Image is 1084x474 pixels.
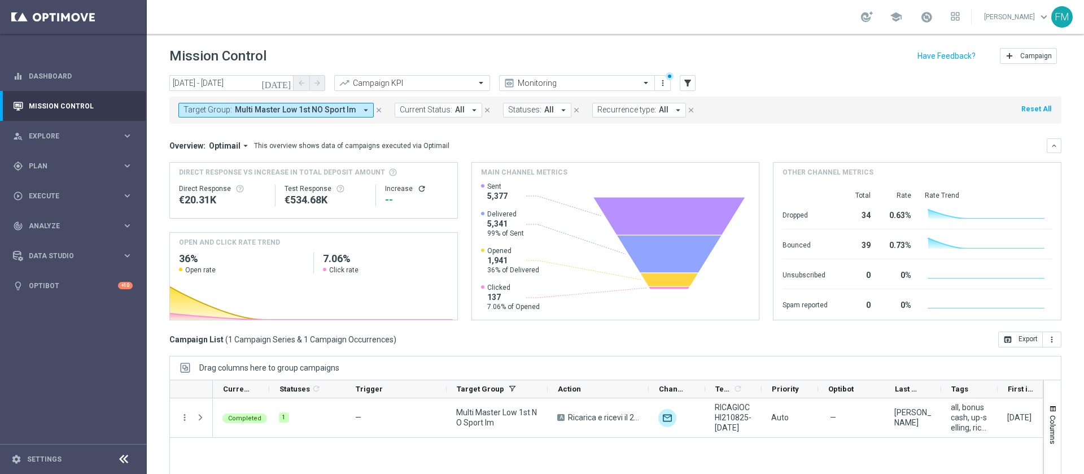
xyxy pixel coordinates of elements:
[568,412,639,423] span: Ricarica e ricevi il 20% fino a 150€ tutti i giochi
[394,334,396,345] span: )
[597,105,656,115] span: Recurrence type:
[417,184,426,193] button: refresh
[223,385,250,393] span: Current Status
[199,363,339,372] span: Drag columns here to group campaigns
[169,141,206,151] h3: Overview:
[206,141,254,151] button: Optimail arrow_drop_down
[884,295,911,313] div: 0%
[294,75,309,91] button: arrow_back
[29,271,118,301] a: Optibot
[733,384,742,393] i: refresh
[29,223,122,229] span: Analyze
[783,295,828,313] div: Spam reported
[504,77,515,89] i: preview
[557,414,565,421] span: A
[715,402,752,433] span: RICAGIOCHI210825- 2025-08-21
[179,193,266,207] div: €20,313
[279,385,310,393] span: Statuses
[1047,138,1061,153] button: keyboard_arrow_down
[1050,142,1058,150] i: keyboard_arrow_down
[841,205,871,223] div: 34
[487,283,540,292] span: Clicked
[178,103,374,118] button: Target Group: Multi Master Low 1st NO Sport lm arrow_drop_down
[771,413,789,422] span: Auto
[12,281,133,290] button: lightbulb Optibot +10
[13,221,122,231] div: Analyze
[395,103,482,118] button: Current Status: All arrow_drop_down
[13,91,133,121] div: Mission Control
[180,412,190,423] i: more_vert
[1020,103,1052,115] button: Reset All
[13,61,133,91] div: Dashboard
[481,167,567,177] h4: Main channel metrics
[29,61,133,91] a: Dashboard
[951,385,968,393] span: Tags
[298,79,305,87] i: arrow_back
[658,409,676,427] img: Optimail
[225,334,228,345] span: (
[951,402,988,433] span: all, bonus cash, up-selling, ricarica, low master
[455,105,465,115] span: All
[169,334,396,345] h3: Campaign List
[199,363,339,372] div: Row Groups
[185,266,216,275] span: Open rate
[329,266,359,275] span: Click rate
[12,192,133,201] button: play_circle_outline Execute keyboard_arrow_right
[1000,48,1057,64] button: add Campaign
[1048,415,1057,444] span: Columns
[1038,11,1050,23] span: keyboard_arrow_down
[179,184,266,193] div: Direct Response
[884,191,911,200] div: Rate
[487,266,539,275] span: 36% of Delivered
[122,131,133,141] i: keyboard_arrow_right
[310,382,321,395] span: Calculate column
[1020,52,1052,60] span: Campaign
[29,193,122,199] span: Execute
[659,105,668,115] span: All
[841,235,871,253] div: 39
[361,105,371,115] i: arrow_drop_down
[11,454,21,464] i: settings
[122,220,133,231] i: keyboard_arrow_right
[118,282,133,289] div: +10
[592,103,686,118] button: Recurrence type: All arrow_drop_down
[170,398,213,438] div: Press SPACE to select this row.
[29,253,122,259] span: Data Studio
[828,385,854,393] span: Optibot
[313,79,321,87] i: arrow_forward
[13,191,122,201] div: Execute
[680,75,696,91] button: filter_alt
[13,131,23,141] i: person_search
[122,250,133,261] i: keyboard_arrow_right
[456,407,538,428] span: Multi Master Low 1st NO Sport lm
[183,105,232,115] span: Target Group:
[309,75,325,91] button: arrow_forward
[457,385,504,393] span: Target Group
[841,191,871,200] div: Total
[374,104,384,116] button: close
[334,75,490,91] ng-select: Campaign KPI
[783,205,828,223] div: Dropped
[13,281,23,291] i: lightbulb
[983,8,1051,25] a: [PERSON_NAME]keyboard_arrow_down
[12,251,133,260] button: Data Studio keyboard_arrow_right
[482,104,492,116] button: close
[169,75,294,91] input: Select date range
[222,412,267,423] colored-tag: Completed
[499,75,655,91] ng-select: Monitoring
[241,141,251,151] i: arrow_drop_down
[503,103,571,118] button: Statuses: All arrow_drop_down
[571,104,582,116] button: close
[12,221,133,231] button: track_changes Analyze keyboard_arrow_right
[122,190,133,201] i: keyboard_arrow_right
[312,384,321,393] i: refresh
[279,412,289,423] div: 1
[169,48,266,64] h1: Mission Control
[12,132,133,141] div: person_search Explore keyboard_arrow_right
[1008,385,1035,393] span: First in Range
[179,252,304,266] h2: 36%
[884,265,911,283] div: 0%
